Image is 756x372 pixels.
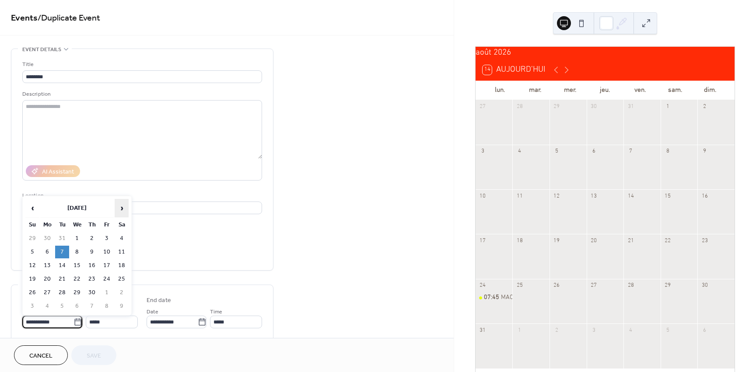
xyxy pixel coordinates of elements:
td: 5 [55,300,69,313]
div: août 2026 [476,47,735,59]
td: 1 [70,232,84,245]
div: 10 [479,192,486,200]
td: 9 [85,246,99,258]
div: 25 [516,282,524,290]
span: Date [147,307,158,316]
td: 8 [70,246,84,258]
td: 8 [100,300,114,313]
th: [DATE] [40,199,114,218]
div: Description [22,90,260,99]
td: 20 [40,273,54,285]
td: 10 [100,246,114,258]
div: 24 [479,282,486,290]
div: 4 [626,327,634,334]
td: 5 [25,246,39,258]
div: mer. [553,81,588,100]
div: ven. [623,81,658,100]
th: Su [25,219,39,231]
div: MAC SST [501,293,526,302]
div: 5 [553,148,560,156]
div: 21 [626,237,634,245]
div: 13 [590,192,598,200]
div: 2 [553,327,560,334]
span: Time [210,307,222,316]
a: Events [11,10,38,27]
td: 29 [25,232,39,245]
td: 9 [115,300,129,313]
button: Cancel [14,345,68,365]
div: dim. [693,81,728,100]
td: 28 [55,286,69,299]
div: 26 [553,282,560,290]
div: 31 [626,103,634,111]
div: 18 [516,237,524,245]
td: 27 [40,286,54,299]
div: 16 [701,192,709,200]
span: ‹ [26,199,39,217]
td: 6 [40,246,54,258]
div: 3 [590,327,598,334]
div: 23 [701,237,709,245]
td: 15 [70,259,84,272]
div: 22 [664,237,672,245]
div: mar. [518,81,553,100]
td: 3 [25,300,39,313]
div: 28 [626,282,634,290]
td: 26 [25,286,39,299]
span: Cancel [29,351,52,361]
div: 27 [479,103,486,111]
th: Th [85,219,99,231]
div: 19 [553,237,560,245]
div: 20 [590,237,598,245]
td: 16 [85,259,99,272]
span: › [115,199,128,217]
div: 28 [516,103,524,111]
div: 6 [590,148,598,156]
td: 7 [85,300,99,313]
div: lun. [483,81,518,100]
div: 14 [626,192,634,200]
td: 18 [115,259,129,272]
div: 5 [664,327,672,334]
td: 31 [55,232,69,245]
td: 30 [85,286,99,299]
th: Sa [115,219,129,231]
div: 8 [664,148,672,156]
td: 14 [55,259,69,272]
td: 24 [100,273,114,285]
div: sam. [658,81,693,100]
td: 3 [100,232,114,245]
th: Fr [100,219,114,231]
div: End date [147,296,171,305]
th: Mo [40,219,54,231]
td: 2 [85,232,99,245]
td: 11 [115,246,129,258]
td: 4 [40,300,54,313]
div: Title [22,60,260,69]
span: 07:45 [484,293,501,302]
span: / Duplicate Event [38,10,100,27]
button: 14Aujourd'hui [479,63,549,77]
td: 30 [40,232,54,245]
div: 27 [590,282,598,290]
div: 9 [701,148,709,156]
div: 31 [479,327,486,334]
td: 13 [40,259,54,272]
td: 4 [115,232,129,245]
div: 2 [701,103,709,111]
td: 1 [100,286,114,299]
div: 12 [553,192,560,200]
div: 17 [479,237,486,245]
td: 21 [55,273,69,285]
div: 30 [590,103,598,111]
div: 6 [701,327,709,334]
td: 22 [70,273,84,285]
td: 2 [115,286,129,299]
div: Location [22,191,260,200]
span: Event details [22,45,61,54]
td: 7 [55,246,69,258]
div: 30 [701,282,709,290]
div: jeu. [588,81,623,100]
td: 12 [25,259,39,272]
